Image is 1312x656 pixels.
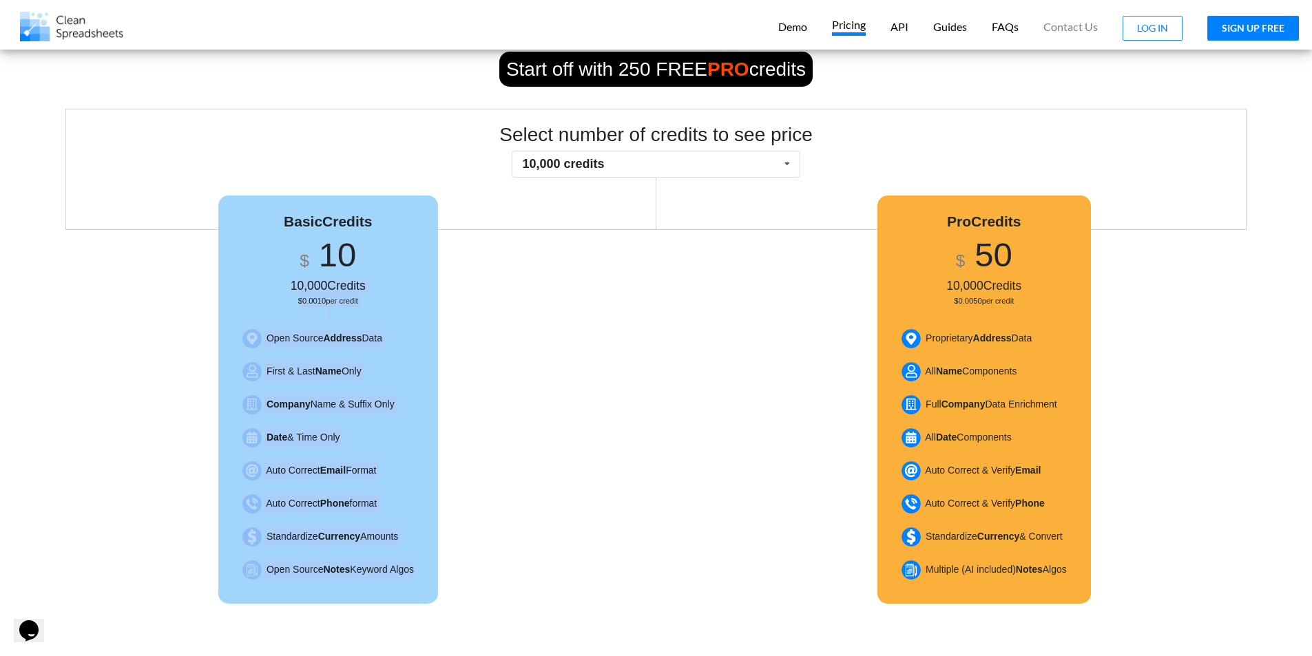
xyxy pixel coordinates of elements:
[236,279,421,293] h5: 10,000 Credits
[832,18,866,36] p: Pricing
[977,531,1019,542] b: Currency
[902,494,921,514] img: Phone.png
[242,527,262,547] img: Currency.png
[895,213,1074,230] h4: Pro Credits
[925,465,1041,476] span: Auto Correct & Verify
[242,428,262,447] img: Date.png
[936,432,957,443] b: Date
[926,332,1032,343] span: Proprietary Data
[522,157,604,171] span: 10,000 credits
[315,366,342,377] b: Name
[266,465,376,476] span: Auto Correct Format
[298,297,358,305] small: $0.0010 per credit
[925,366,1017,377] span: All Components
[1137,22,1168,34] span: LOG IN
[891,20,908,34] p: API
[925,432,1011,443] span: All Components
[80,123,1232,147] h2: Select number of credits to see price
[267,432,287,443] b: Date
[242,395,262,414] img: Company.png
[895,279,1074,293] h5: 10,000 Credits
[973,332,1012,343] b: Address
[707,59,749,80] b: PRO
[926,564,1067,575] span: Multiple (AI included) Algos
[902,428,921,447] img: Date.png
[267,332,382,343] span: Open Source Data
[1123,16,1183,41] button: LOG IN
[242,362,262,381] img: Name.png
[933,20,967,34] p: Guides
[300,251,309,270] span: $
[902,560,921,580] img: Notes.png
[20,12,123,41] img: Logo.png
[902,329,921,348] img: Address.png
[895,235,1074,275] h1: 50
[956,251,966,270] span: $
[323,564,350,575] b: Notes
[236,235,421,275] h1: 10
[267,399,311,410] b: Company
[320,465,346,476] b: Email
[242,461,262,480] img: Email.png
[778,20,807,34] p: Demo
[318,531,360,542] b: Currency
[1207,16,1299,41] button: SIGN UP FREE
[242,329,262,348] img: Address.png
[1016,564,1043,575] b: Notes
[242,560,262,580] img: Notes.png
[902,461,921,480] img: Email.png
[926,399,1057,410] span: Full Data Enrichment
[902,527,921,547] img: Currency.png
[267,399,395,410] span: Name & Suffix Only
[242,494,262,514] img: Phone.png
[941,399,986,410] b: Company
[267,531,398,542] span: Standardize Amounts
[1015,498,1045,509] b: Phone
[499,52,813,87] span: Start off with 250 FREE credits
[236,213,421,230] h4: Basic Credits
[902,395,921,414] img: Company.png
[992,20,1019,34] p: FAQs
[14,601,58,642] iframe: chat widget
[266,498,377,509] span: Auto Correct format
[1015,465,1041,476] b: Email
[1043,21,1098,32] span: Contact Us
[926,531,1062,542] span: Standardize & Convert
[267,366,362,377] span: First & Last Only
[902,362,921,381] img: Name.png
[925,498,1045,509] span: Auto Correct & Verify
[936,366,962,377] b: Name
[323,332,362,343] b: Address
[320,498,350,509] b: Phone
[267,432,340,443] span: & Time Only
[954,297,1014,305] small: $0.0050 per credit
[267,564,414,575] span: Open Source Keyword Algos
